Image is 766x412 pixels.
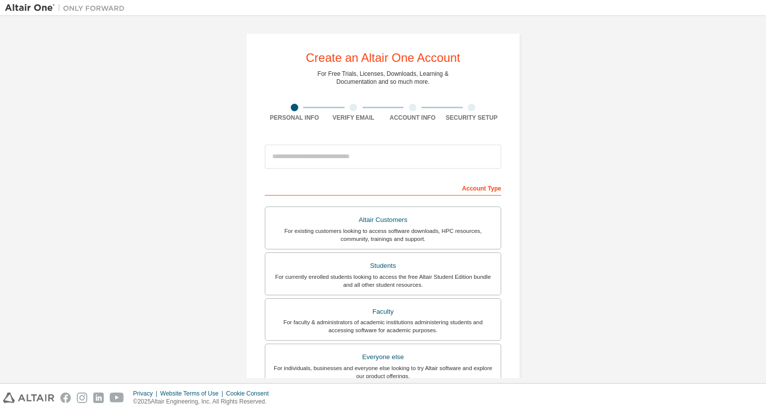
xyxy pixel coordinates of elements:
[271,259,495,273] div: Students
[442,114,502,122] div: Security Setup
[3,393,54,403] img: altair_logo.svg
[271,364,495,380] div: For individuals, businesses and everyone else looking to try Altair software and explore our prod...
[271,273,495,289] div: For currently enrolled students looking to access the free Altair Student Edition bundle and all ...
[265,180,501,196] div: Account Type
[271,350,495,364] div: Everyone else
[93,393,104,403] img: linkedin.svg
[271,227,495,243] div: For existing customers looking to access software downloads, HPC resources, community, trainings ...
[383,114,442,122] div: Account Info
[324,114,383,122] div: Verify Email
[110,393,124,403] img: youtube.svg
[271,213,495,227] div: Altair Customers
[77,393,87,403] img: instagram.svg
[226,390,274,398] div: Cookie Consent
[5,3,130,13] img: Altair One
[265,114,324,122] div: Personal Info
[271,305,495,319] div: Faculty
[306,52,460,64] div: Create an Altair One Account
[271,318,495,334] div: For faculty & administrators of academic institutions administering students and accessing softwa...
[133,398,275,406] p: © 2025 Altair Engineering, Inc. All Rights Reserved.
[160,390,226,398] div: Website Terms of Use
[60,393,71,403] img: facebook.svg
[133,390,160,398] div: Privacy
[318,70,449,86] div: For Free Trials, Licenses, Downloads, Learning & Documentation and so much more.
